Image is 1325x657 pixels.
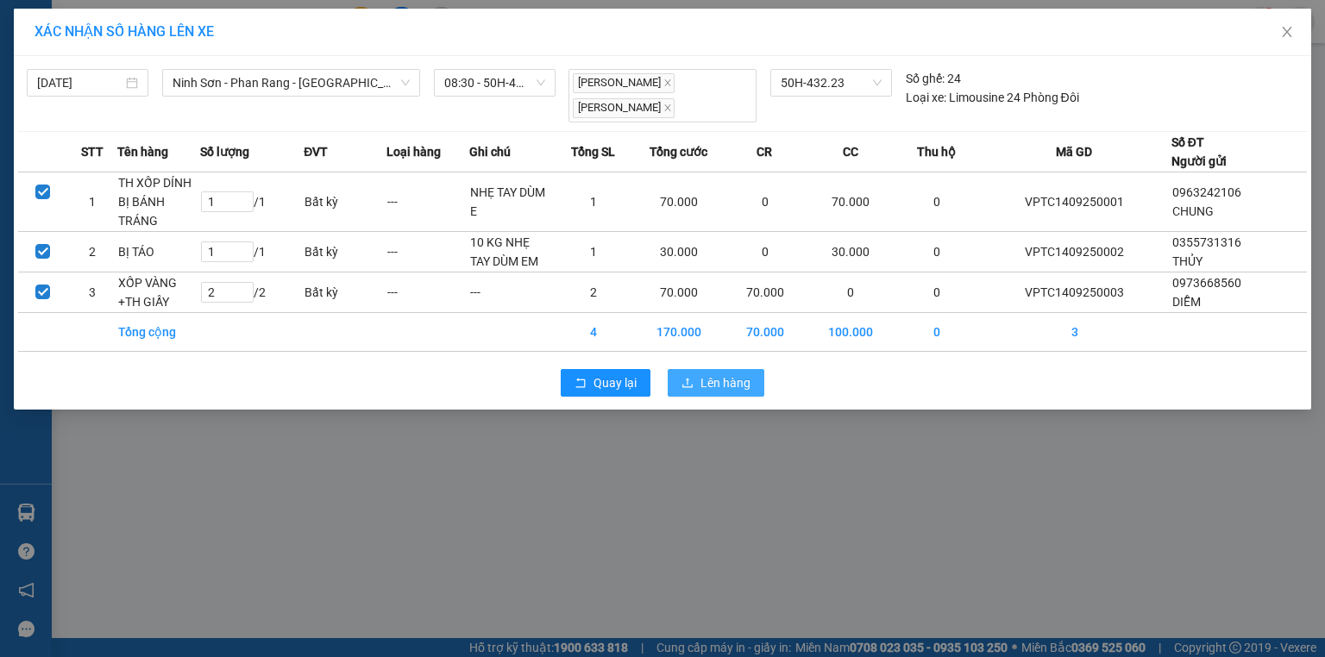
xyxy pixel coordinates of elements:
[978,231,1171,272] td: VPTC1409250002
[906,88,946,107] span: Loại xe:
[552,172,635,231] td: 1
[67,231,116,272] td: 2
[469,172,552,231] td: NHẸ TAY DÙM E
[552,312,635,351] td: 4
[663,103,672,112] span: close
[1280,25,1294,39] span: close
[700,373,750,392] span: Lên hàng
[386,231,469,272] td: ---
[552,231,635,272] td: 1
[304,231,386,272] td: Bất kỳ
[634,312,723,351] td: 170.000
[807,231,895,272] td: 30.000
[117,142,168,161] span: Tên hàng
[978,172,1171,231] td: VPTC1409250001
[400,78,411,88] span: down
[1172,204,1214,218] span: CHUNG
[843,142,858,161] span: CC
[304,272,386,312] td: Bất kỳ
[111,25,166,166] b: Biên nhận gởi hàng hóa
[200,231,305,272] td: / 1
[807,172,895,231] td: 70.000
[552,272,635,312] td: 2
[444,70,545,96] span: 08:30 - 50H-432.23
[1171,133,1227,171] div: Số ĐT Người gửi
[593,373,637,392] span: Quay lại
[469,142,511,161] span: Ghi chú
[573,73,675,93] span: [PERSON_NAME]
[668,369,764,397] button: uploadLên hàng
[67,272,116,312] td: 3
[386,172,469,231] td: ---
[807,312,895,351] td: 100.000
[117,312,200,351] td: Tổng cộng
[807,272,895,312] td: 0
[1172,276,1241,290] span: 0973668560
[724,272,807,312] td: 70.000
[117,231,200,272] td: BỊ TÁO
[117,272,200,312] td: XỐP VÀNG +TH GIẤY
[200,142,249,161] span: Số lượng
[173,70,410,96] span: Ninh Sơn - Phan Rang - Miền Tây
[304,142,328,161] span: ĐVT
[561,369,650,397] button: rollbackQuay lại
[37,73,122,92] input: 14/09/2025
[35,23,214,40] span: XÁC NHẬN SỐ HÀNG LÊN XE
[634,172,723,231] td: 70.000
[469,272,552,312] td: ---
[895,312,978,351] td: 0
[386,142,441,161] span: Loại hàng
[22,111,95,192] b: An Anh Limousine
[81,142,104,161] span: STT
[117,172,200,231] td: TH XỐP DÍNH BỊ BÁNH TRÁNG
[67,172,116,231] td: 1
[575,377,587,391] span: rollback
[978,312,1171,351] td: 3
[724,312,807,351] td: 70.000
[906,69,961,88] div: 24
[724,172,807,231] td: 0
[1172,235,1241,249] span: 0355731316
[200,172,305,231] td: / 1
[895,172,978,231] td: 0
[1172,295,1201,309] span: DIỄM
[634,231,723,272] td: 30.000
[663,78,672,87] span: close
[1172,185,1241,199] span: 0963242106
[1263,9,1311,57] button: Close
[781,70,881,96] span: 50H-432.23
[906,69,945,88] span: Số ghế:
[757,142,772,161] span: CR
[1172,254,1203,268] span: THỦY
[304,172,386,231] td: Bất kỳ
[573,98,675,118] span: [PERSON_NAME]
[571,142,615,161] span: Tổng SL
[200,272,305,312] td: / 2
[650,142,707,161] span: Tổng cước
[634,272,723,312] td: 70.000
[906,88,1079,107] div: Limousine 24 Phòng Đôi
[895,272,978,312] td: 0
[469,231,552,272] td: 10 KG NHẸ TAY DÙM EM
[895,231,978,272] td: 0
[386,272,469,312] td: ---
[1056,142,1092,161] span: Mã GD
[681,377,694,391] span: upload
[724,231,807,272] td: 0
[917,142,956,161] span: Thu hộ
[978,272,1171,312] td: VPTC1409250003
